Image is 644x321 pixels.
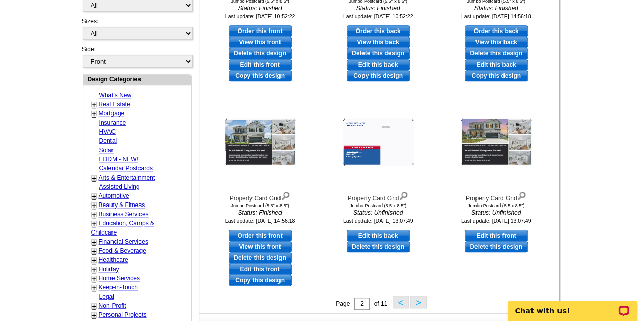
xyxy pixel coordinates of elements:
[204,4,316,13] i: Status: Finished
[99,174,155,181] a: Arts & Entertainment
[229,241,292,252] a: View this front
[99,311,147,318] a: Personal Projects
[92,256,96,265] a: +
[99,275,140,282] a: Home Services
[99,211,149,218] a: Business Services
[281,189,290,200] img: view design details
[229,48,292,59] a: Delete this design
[465,70,528,81] a: Copy this design
[440,208,552,217] i: Status: Unfinished
[99,137,117,144] a: Dental
[99,147,114,154] a: Solar
[374,300,387,307] span: of 11
[461,13,531,19] small: Last update: [DATE] 14:56:18
[204,208,316,217] i: Status: Finished
[465,59,528,70] a: edit this design
[465,241,528,252] a: Delete this design
[91,220,154,236] a: Education, Camps & Childcare
[347,48,410,59] a: Delete this design
[99,266,119,273] a: Holiday
[92,211,96,219] a: +
[99,110,125,117] a: Mortgage
[343,13,413,19] small: Last update: [DATE] 10:52:22
[343,119,414,166] img: Property Card Grid
[99,247,146,254] a: Food & Beverage
[347,70,410,81] a: Copy this design
[229,275,292,286] a: Copy this design
[99,183,140,190] a: Assisted Living
[347,241,410,252] a: Delete this design
[225,218,295,224] small: Last update: [DATE] 14:56:18
[99,192,129,199] a: Automotive
[347,25,410,37] a: use this design
[99,293,114,300] a: Legal
[501,289,644,321] iframe: LiveChat chat widget
[322,203,434,208] div: Jumbo Postcard (5.5 x 8.5")
[225,119,296,166] img: Property Card Grid
[99,201,145,209] a: Beauty & Fitness
[99,156,138,163] a: EDDM - NEW!
[99,302,126,309] a: Non-Profit
[465,48,528,59] a: Delete this design
[461,218,531,224] small: Last update: [DATE] 13:07:49
[82,45,192,69] div: Side:
[92,174,96,182] a: +
[343,218,413,224] small: Last update: [DATE] 13:07:49
[229,264,292,275] a: edit this design
[347,230,410,241] a: use this design
[99,128,116,135] a: HVAC
[517,189,526,200] img: view design details
[99,101,130,108] a: Real Estate
[92,302,96,310] a: +
[82,17,192,45] div: Sizes:
[99,238,148,245] a: Financial Services
[410,296,427,308] button: >
[322,4,434,13] i: Status: Finished
[322,189,434,203] div: Property Card Grid
[83,74,191,84] div: Design Categories
[461,119,532,166] img: Property Card Grid
[204,189,316,203] div: Property Card Grid
[440,203,552,208] div: Jumbo Postcard (5.5 x 8.5")
[440,4,552,13] i: Status: Finished
[92,284,96,292] a: +
[229,70,292,81] a: Copy this design
[440,189,552,203] div: Property Card Grid
[229,59,292,70] a: edit this design
[92,201,96,210] a: +
[92,311,96,319] a: +
[92,247,96,255] a: +
[229,37,292,48] a: View this front
[99,256,128,264] a: Healthcare
[92,220,96,228] a: +
[322,208,434,217] i: Status: Unfinished
[92,110,96,118] a: +
[347,59,410,70] a: edit this design
[99,92,132,99] a: What's New
[465,37,528,48] a: View this back
[393,296,409,308] button: <
[99,119,126,126] a: Insurance
[92,192,96,200] a: +
[229,25,292,37] a: use this design
[399,189,408,200] img: view design details
[92,238,96,246] a: +
[99,284,138,291] a: Keep-in-Touch
[92,101,96,109] a: +
[225,13,295,19] small: Last update: [DATE] 10:52:22
[465,230,528,241] a: use this design
[229,252,292,264] a: Delete this design
[92,266,96,274] a: +
[204,203,316,208] div: Jumbo Postcard (5.5" x 8.5")
[465,25,528,37] a: use this design
[99,165,153,172] a: Calendar Postcards
[92,275,96,283] a: +
[229,230,292,241] a: use this design
[335,300,350,307] span: Page
[347,37,410,48] a: View this back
